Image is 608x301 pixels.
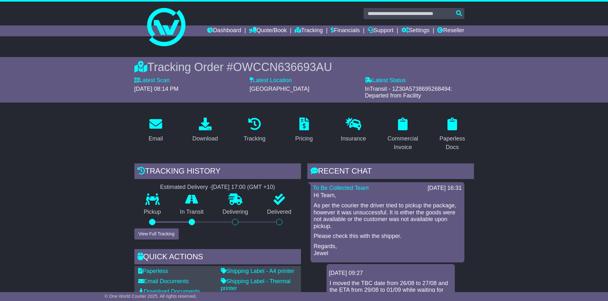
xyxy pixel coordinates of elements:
[307,163,474,181] div: RECENT CHAT
[365,77,406,84] label: Latest Status
[134,163,301,181] div: Tracking history
[368,25,394,36] a: Support
[144,115,167,145] a: Email
[402,25,430,36] a: Settings
[105,294,197,299] span: © One World Courier 2025. All rights reserved.
[258,209,301,216] p: Delivered
[138,268,168,274] a: Paperless
[437,25,464,36] a: Reseller
[314,243,461,257] p: Regards, Jewel
[314,192,461,199] p: Hi Team,
[295,134,313,143] div: Pricing
[330,280,452,301] p: I moved the TBC date from 26/08 to 27/08 and the ETA from 29/08 to 01/09 while waiting for the re...
[134,184,301,191] div: Estimated Delivery -
[221,268,294,274] a: Shipping Label - A4 printer
[138,288,200,295] a: Download Documents
[331,25,360,36] a: Financials
[291,115,317,145] a: Pricing
[314,233,461,240] p: Please check this with the shipper.
[249,25,287,36] a: Quote/Book
[192,134,218,143] div: Download
[329,270,452,277] div: [DATE] 09:27
[428,185,462,192] div: [DATE] 16:31
[435,134,470,152] div: Paperless Docs
[148,134,163,143] div: Email
[250,77,292,84] label: Latest Location
[207,25,241,36] a: Dashboard
[134,228,179,240] button: View Full Tracking
[233,61,332,74] span: OWCCN636693AU
[134,249,301,266] div: Quick Actions
[431,115,474,154] a: Paperless Docs
[381,115,424,154] a: Commercial Invoice
[365,86,452,99] span: InTransit - 1Z30A5738695268494: Departed from Facility
[170,209,213,216] p: In Transit
[138,278,189,284] a: Email Documents
[386,134,420,152] div: Commercial Invoice
[239,115,269,145] a: Tracking
[244,134,265,143] div: Tracking
[134,86,179,92] span: [DATE] 08:14 PM
[314,202,461,230] p: As per the courier the driver tried to pickup the package, however it was unsuccessful. It is eit...
[337,115,370,145] a: Insurance
[295,25,323,36] a: Tracking
[313,185,369,191] a: To Be Collected Team
[213,209,258,216] p: Delivering
[250,86,309,92] span: [GEOGRAPHIC_DATA]
[341,134,366,143] div: Insurance
[221,278,291,291] a: Shipping Label - Thermal printer
[134,77,170,84] label: Latest Scan
[212,184,275,191] div: [DATE] 17:00 (GMT +10)
[134,209,171,216] p: Pickup
[134,60,474,74] div: Tracking Order #
[188,115,222,145] a: Download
